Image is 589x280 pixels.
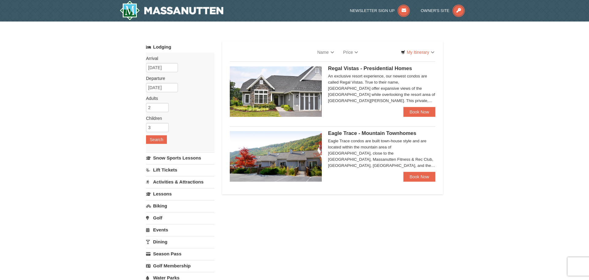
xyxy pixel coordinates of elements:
[230,131,322,182] img: 19218983-1-9b289e55.jpg
[120,1,223,20] a: Massanutten Resort
[146,248,214,259] a: Season Pass
[339,46,363,58] a: Price
[146,224,214,235] a: Events
[313,46,338,58] a: Name
[146,236,214,247] a: Dining
[421,8,465,13] a: Owner's Site
[146,164,214,175] a: Lift Tickets
[230,66,322,117] img: 19218991-1-902409a9.jpg
[350,8,395,13] span: Newsletter Sign Up
[146,75,210,81] label: Departure
[350,8,410,13] a: Newsletter Sign Up
[328,130,416,136] span: Eagle Trace - Mountain Townhomes
[146,135,167,144] button: Search
[146,55,210,61] label: Arrival
[328,65,412,71] span: Regal Vistas - Presidential Homes
[403,172,435,182] a: Book Now
[146,115,210,121] label: Children
[146,176,214,187] a: Activities & Attractions
[328,73,435,104] div: An exclusive resort experience, our newest condos are called Regal Vistas. True to their name, [G...
[146,95,210,101] label: Adults
[146,200,214,211] a: Biking
[146,152,214,164] a: Snow Sports Lessons
[397,48,438,57] a: My Itinerary
[146,212,214,223] a: Golf
[146,41,214,53] a: Lodging
[403,107,435,117] a: Book Now
[146,260,214,271] a: Golf Membership
[421,8,450,13] span: Owner's Site
[120,1,223,20] img: Massanutten Resort Logo
[146,188,214,199] a: Lessons
[328,138,435,169] div: Eagle Trace condos are built town-house style and are located within the mountain area of [GEOGRA...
